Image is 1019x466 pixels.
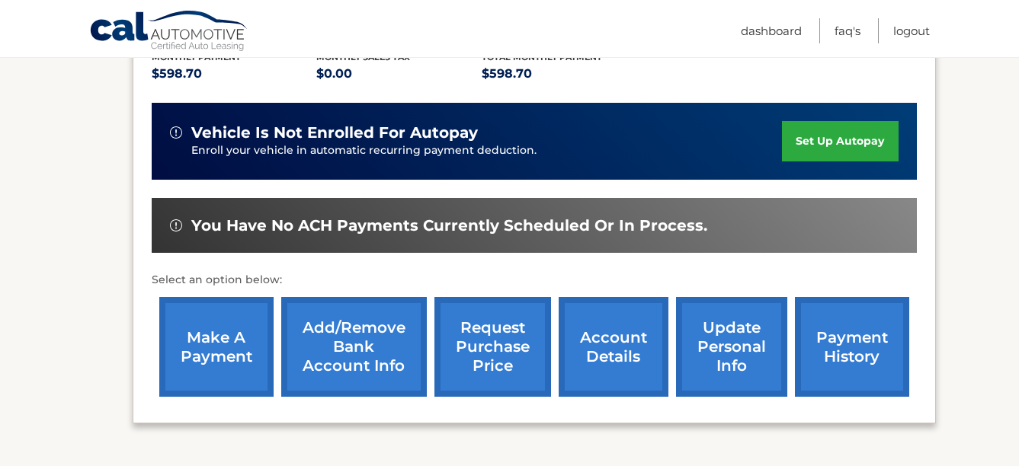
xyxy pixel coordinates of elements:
[191,123,478,142] span: vehicle is not enrolled for autopay
[191,142,783,159] p: Enroll your vehicle in automatic recurring payment deduction.
[741,18,802,43] a: Dashboard
[152,271,917,289] p: Select an option below:
[795,297,909,397] a: payment history
[434,297,551,397] a: request purchase price
[893,18,930,43] a: Logout
[835,18,860,43] a: FAQ's
[159,297,274,397] a: make a payment
[191,216,707,235] span: You have no ACH payments currently scheduled or in process.
[782,121,898,161] a: set up autopay
[482,63,647,85] p: $598.70
[316,63,482,85] p: $0.00
[676,297,787,397] a: update personal info
[170,219,182,231] img: alert-white.svg
[281,297,427,397] a: Add/Remove bank account info
[559,297,668,397] a: account details
[170,126,182,139] img: alert-white.svg
[152,63,317,85] p: $598.70
[89,10,249,54] a: Cal Automotive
